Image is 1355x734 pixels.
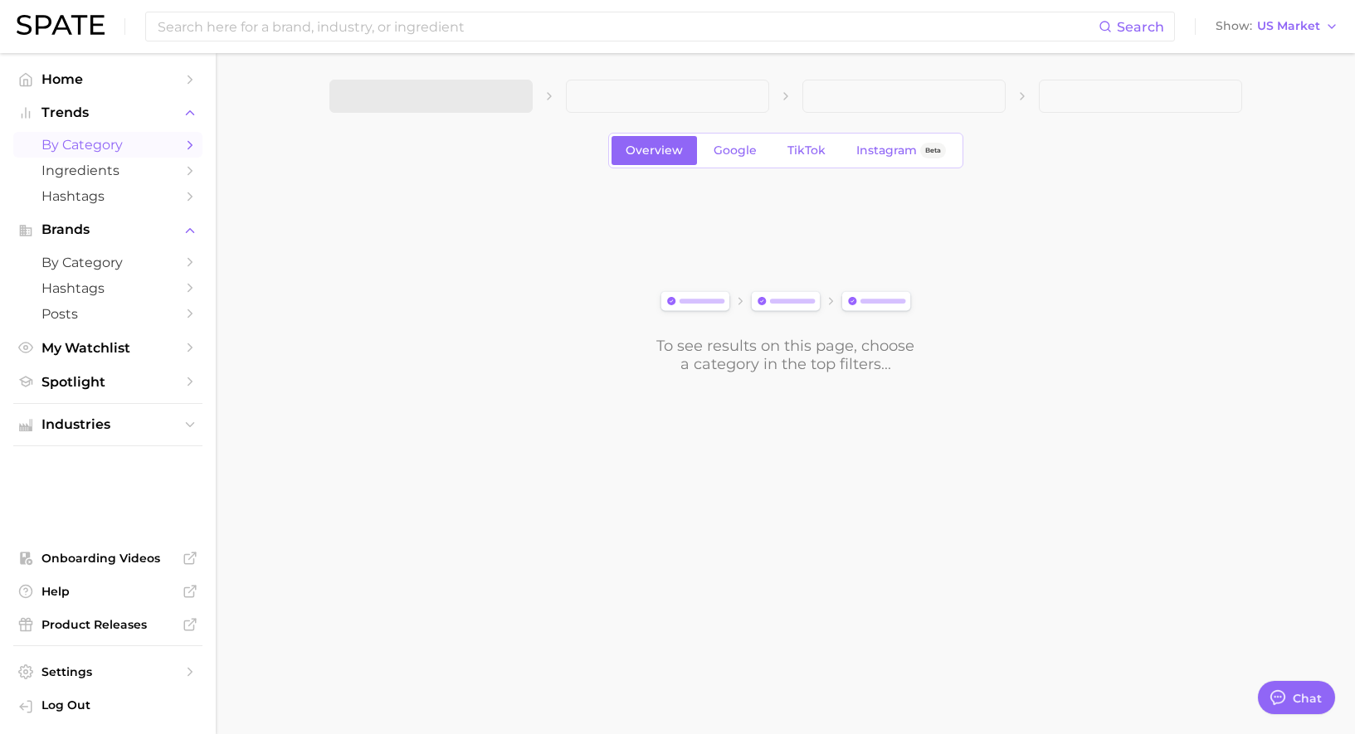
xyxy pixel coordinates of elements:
[1216,22,1252,31] span: Show
[925,143,941,158] span: Beta
[1257,22,1320,31] span: US Market
[626,143,683,158] span: Overview
[41,306,174,322] span: Posts
[13,659,202,684] a: Settings
[656,337,916,373] div: To see results on this page, choose a category in the top filters...
[41,137,174,153] span: by Category
[41,222,174,237] span: Brands
[41,664,174,679] span: Settings
[1117,19,1164,35] span: Search
[41,374,174,390] span: Spotlight
[13,66,202,92] a: Home
[13,301,202,327] a: Posts
[41,188,174,204] span: Hashtags
[41,105,174,120] span: Trends
[41,255,174,270] span: by Category
[13,546,202,571] a: Onboarding Videos
[41,280,174,296] span: Hashtags
[41,551,174,566] span: Onboarding Videos
[41,340,174,356] span: My Watchlist
[13,183,202,209] a: Hashtags
[612,136,697,165] a: Overview
[13,369,202,395] a: Spotlight
[787,143,826,158] span: TikTok
[773,136,840,165] a: TikTok
[842,136,960,165] a: InstagramBeta
[13,158,202,183] a: Ingredients
[13,579,202,604] a: Help
[41,698,189,712] span: Log Out
[41,417,174,432] span: Industries
[17,15,105,35] img: SPATE
[41,163,174,178] span: Ingredients
[13,100,202,125] button: Trends
[1211,16,1343,37] button: ShowUS Market
[41,71,174,87] span: Home
[856,143,917,158] span: Instagram
[13,250,202,275] a: by Category
[156,12,1099,41] input: Search here for a brand, industry, or ingredient
[699,136,771,165] a: Google
[41,617,174,632] span: Product Releases
[13,275,202,301] a: Hashtags
[13,335,202,361] a: My Watchlist
[13,217,202,242] button: Brands
[13,132,202,158] a: by Category
[714,143,757,158] span: Google
[13,412,202,437] button: Industries
[13,693,202,721] a: Log out. Currently logged in with e-mail mathilde@spate.nyc.
[13,612,202,637] a: Product Releases
[656,288,916,317] img: svg%3e
[41,584,174,599] span: Help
